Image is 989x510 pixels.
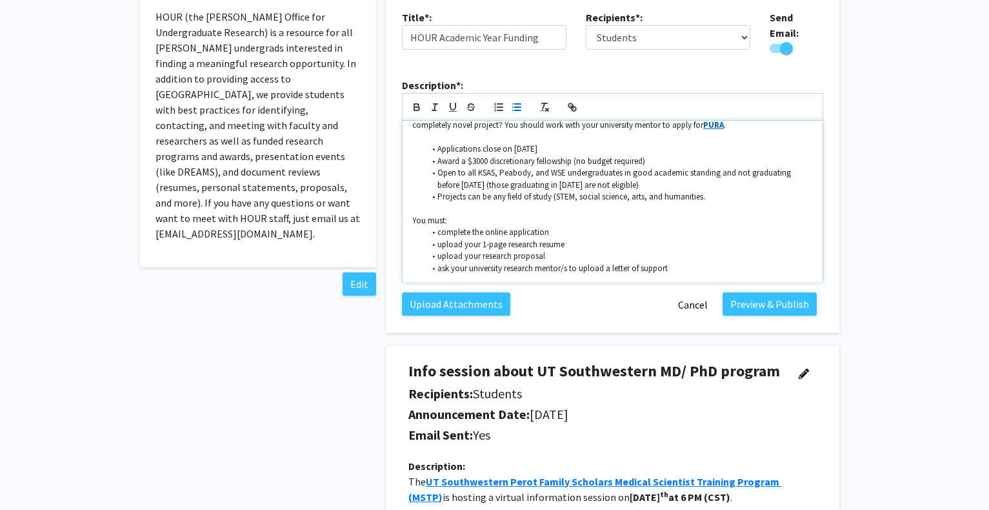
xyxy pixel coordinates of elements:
[425,250,814,262] li: upload your research proposal
[408,458,817,474] div: Description:
[155,9,361,241] p: HOUR (the [PERSON_NAME] Office for Undergraduate Research) is a resource for all [PERSON_NAME] un...
[770,11,799,39] b: Send Email:
[408,406,530,422] b: Announcement Date:
[408,386,781,402] h5: Students
[703,119,724,130] a: PURA
[770,41,824,57] div: Toggle
[402,292,510,316] label: Upload Attachments
[425,191,814,203] li: Projects can be any field of study (STEM, social science, arts, and humanities.
[408,475,426,488] span: The
[660,489,668,499] strong: th
[443,491,630,504] span: is hosting a virtual information session on
[408,427,781,443] h5: Yes
[425,143,814,155] li: Applications close on [DATE]
[408,385,473,402] b: Recipients:
[343,272,376,296] button: Edit
[425,156,814,167] li: Award a $3000 discretionary fellowship (no budget required)
[412,215,813,227] p: You must:
[402,11,432,24] b: Title*:
[408,475,781,504] a: UT Southwestern Perot Family Scholars Medical Scientist Training Program (MSTP)
[408,427,473,443] b: Email Sent:
[425,167,814,191] li: Open to all KSAS, Peabody, and WSE undergraduates in good academic standing and not graduating be...
[670,292,716,317] button: Cancel
[586,11,643,24] b: Recipients*:
[408,362,781,381] h4: Info session about UT Southwestern MD/ PhD program
[10,452,55,500] iframe: Chat
[408,407,781,422] h5: [DATE]
[723,292,817,316] button: Preview & Publish
[425,227,814,238] li: complete the online application
[425,239,814,250] li: upload your 1-page research resume
[630,491,660,504] strong: [DATE]
[425,263,814,274] li: ask your university research mentor/s to upload a letter of support
[730,491,732,504] span: .
[402,79,463,92] b: Description*:
[668,491,730,504] strong: at 6 PM (CST)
